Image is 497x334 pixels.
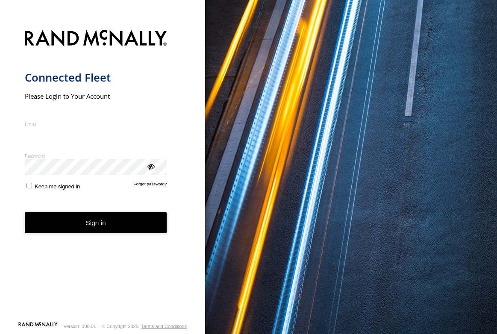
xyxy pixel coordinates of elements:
[64,324,96,329] div: Version: 308.01
[18,322,58,331] a: Visit our Website
[25,25,181,321] form: main
[146,162,155,170] div: ViewPassword
[25,28,167,50] img: Rand McNally
[25,152,167,159] label: Password
[25,70,167,85] h1: Connected Fleet
[25,92,167,100] h2: Please Login to Your Account
[35,183,80,190] span: Keep me signed in
[134,182,167,190] a: Forgot password?
[141,324,187,329] a: Terms and Conditions
[25,121,167,127] label: Email
[102,324,187,329] div: © Copyright 2025 -
[25,212,167,233] button: Sign in
[26,183,32,188] input: Keep me signed in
